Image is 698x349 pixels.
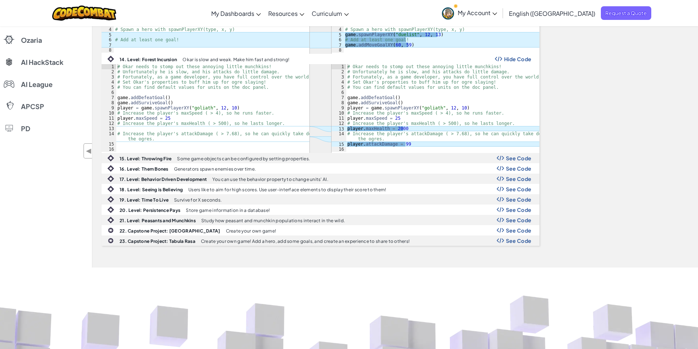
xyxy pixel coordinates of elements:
[265,3,308,23] a: Resources
[506,155,532,161] span: See Code
[458,9,497,17] span: My Account
[107,175,114,182] img: IconIntro.svg
[308,3,352,23] a: Curriculum
[108,238,114,244] img: IconCapstoneLevel.svg
[102,48,114,53] div: 8
[332,80,346,85] div: 4
[332,100,346,105] div: 8
[102,69,116,74] div: 2
[509,10,595,17] span: English ([GEOGRAPHIC_DATA])
[174,167,256,171] p: Generators spawn enemies over time.
[120,197,169,203] b: 19. Level: Time To Live
[497,207,504,212] img: Show Code Logo
[107,186,114,192] img: IconIntro.svg
[506,176,532,182] span: See Code
[332,131,346,142] div: 14
[102,80,116,85] div: 4
[332,111,346,116] div: 10
[21,59,63,66] span: AI HackStack
[102,100,116,105] div: 8
[102,105,116,111] div: 9
[102,32,114,37] div: 5
[201,239,410,244] p: Create your own game! Add a hero, add some goals, and create an experience to share to others!
[102,111,116,116] div: 10
[332,85,346,90] div: 5
[495,56,502,62] img: Show Code Logo
[102,64,116,69] div: 1
[506,227,532,233] span: See Code
[102,116,116,121] div: 11
[102,126,116,131] div: 13
[438,1,501,25] a: My Account
[211,10,254,17] span: My Dashboards
[120,156,171,161] b: 15. Level: Throwing Fire
[102,1,539,54] a: 13. Level: Hedge Magic Our game-dev druids have come up with a way to spawn a forest maze with a ...
[102,235,539,246] a: 23. Capstone Project: Tabula Rasa Create your own game! Add a hero, add some goals, and create an...
[86,146,92,156] span: ◀
[497,228,504,233] img: Show Code Logo
[102,205,539,215] a: 20. Level: Persistence Pays Store game information in a database! Show Code Logo See Code
[497,238,504,243] img: Show Code Logo
[506,207,532,213] span: See Code
[102,174,539,184] a: 17. Level: Behavior Driven Development You can use the behavior property to change units' AI. Sho...
[332,142,346,147] div: 15
[107,165,114,172] img: IconIntro.svg
[102,74,116,80] div: 3
[442,7,454,20] img: avatar
[186,208,270,213] p: Store game information in a database!
[332,37,344,42] div: 6
[506,186,532,192] span: See Code
[102,54,539,153] a: 14. Level: Forest Incursion Okar is slow and weak. Make him fast and strong! Show Code Logo Hide ...
[505,3,599,23] a: English ([GEOGRAPHIC_DATA])
[312,10,342,17] span: Curriculum
[102,90,116,95] div: 6
[102,95,116,100] div: 7
[601,6,651,20] a: Request a Quote
[212,177,328,182] p: You can use the behavior property to change units' AI.
[332,64,346,69] div: 1
[177,156,310,161] p: Some game objects can be configured by setting properties.
[332,27,344,32] div: 4
[332,32,344,37] div: 5
[506,217,532,223] span: See Code
[332,69,346,74] div: 2
[497,166,504,171] img: Show Code Logo
[174,198,222,202] p: Survive for X seconds.
[332,42,344,48] div: 7
[208,3,265,23] a: My Dashboards
[102,225,539,235] a: 22. Capstone Project: [GEOGRAPHIC_DATA] Create your own game! Show Code Logo See Code
[332,105,346,111] div: 9
[52,6,117,21] a: CodeCombat logo
[226,228,276,233] p: Create your own game!
[102,163,539,174] a: 16. Level: Them Bones Generators spawn enemies over time. Show Code Logo See Code
[504,56,532,62] span: Hide Code
[102,194,539,205] a: 19. Level: Time To Live Survive for X seconds. Show Code Logo See Code
[497,217,504,223] img: Show Code Logo
[120,228,220,234] b: 22. Capstone Project: [GEOGRAPHIC_DATA]
[102,215,539,225] a: 21. Level: Peasants and Munchkins Study how peasant and munchkin populations interact in the wild...
[107,217,114,223] img: IconIntro.svg
[102,27,114,32] div: 4
[497,186,504,192] img: Show Code Logo
[107,196,114,203] img: IconIntro.svg
[21,37,42,43] span: Ozaria
[107,206,114,213] img: IconIntro.svg
[506,238,532,244] span: See Code
[332,48,344,53] div: 8
[120,218,196,223] b: 21. Level: Peasants and Munchkins
[102,85,116,90] div: 5
[102,37,114,42] div: 6
[21,81,53,88] span: AI League
[107,56,114,62] img: IconIntro.svg
[102,121,116,126] div: 12
[102,142,116,147] div: 15
[102,131,116,142] div: 14
[268,10,298,17] span: Resources
[120,57,177,62] b: 14. Level: Forest Incursion
[332,126,346,131] div: 13
[332,90,346,95] div: 6
[497,156,504,161] img: Show Code Logo
[497,176,504,181] img: Show Code Logo
[188,187,386,192] p: Users like to aim for high scores. Use user-interface elements to display their score to them!
[332,95,346,100] div: 7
